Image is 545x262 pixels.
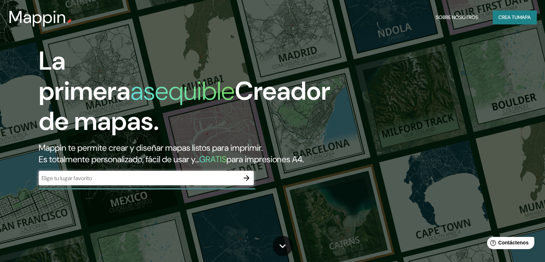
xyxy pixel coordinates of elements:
button: Crea tumapa [493,10,536,24]
font: Sobre nosotros [436,14,478,20]
font: La primera [39,44,130,108]
font: GRATIS [199,154,226,165]
img: pin de mapeo [66,19,72,24]
input: Elige tu lugar favorito [39,174,239,182]
font: Es totalmente personalizado, fácil de usar y... [39,154,199,165]
iframe: Lanzador de widgets de ayuda [481,234,537,254]
font: asequible [130,74,235,108]
font: Creador de mapas. [39,74,330,138]
font: para impresiones A4. [226,154,304,165]
button: Sobre nosotros [433,10,481,24]
font: Mappin [9,6,66,28]
font: Crea tu [498,14,518,20]
font: mapa [518,14,531,20]
font: Mappin te permite crear y diseñar mapas listos para imprimir. [39,142,263,153]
